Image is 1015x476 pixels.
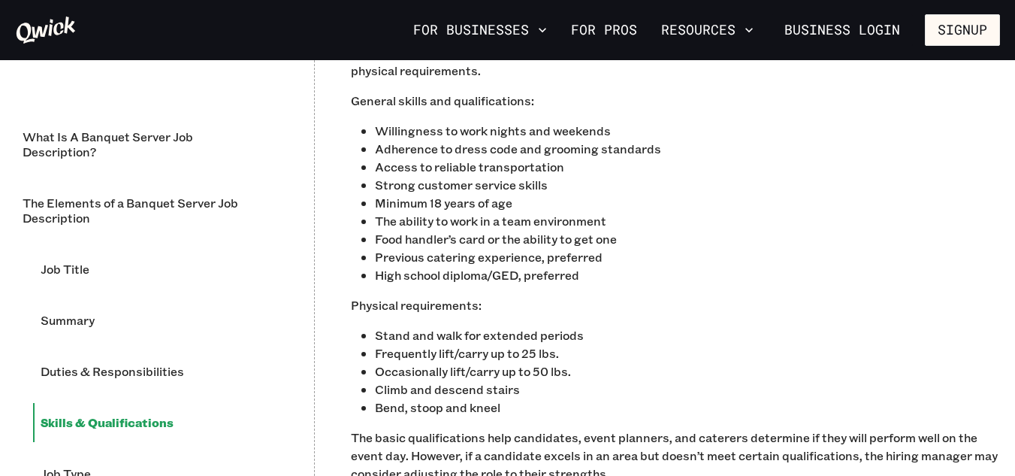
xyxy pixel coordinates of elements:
a: For Pros [565,17,643,43]
p: Bend, stoop and kneel [375,399,1000,417]
li: Skills & Qualifications [33,403,278,442]
button: Resources [655,17,760,43]
p: High school diploma/GED, preferred [375,266,1000,284]
p: Minimum 18 years of age [375,194,1000,212]
p: Occasionally lift/carry up to 50 lbs. [375,362,1000,380]
p: Stand and walk for extended periods [375,326,1000,344]
p: Frequently lift/carry up to 25 lbs. [375,344,1000,362]
button: Signup [925,14,1000,46]
p: ‍Physical requirements: [351,296,1000,314]
p: General skills and qualifications: [351,92,1000,110]
p: Food handler’s card or the ability to get one [375,230,1000,248]
p: Climb and descend stairs [375,380,1000,399]
li: Summary [33,301,278,340]
li: Duties & Responsibilities [33,352,278,391]
p: Willingness to work nights and weekends [375,122,1000,140]
p: Adherence to dress code and grooming standards [375,140,1000,158]
li: Job Title [33,250,278,289]
p: For a banquet server job description, the skills and qualifications section is separated by gener... [351,44,1000,80]
button: For Businesses [407,17,553,43]
p: Previous catering experience, preferred [375,248,1000,266]
li: What Is A Banquet Server Job Description? [15,117,278,171]
p: Strong customer service skills [375,176,1000,194]
p: The ability to work in a team environment [375,212,1000,230]
p: Access to reliable transportation [375,158,1000,176]
a: Business Login [772,14,913,46]
li: The Elements of a Banquet Server Job Description [15,183,278,238]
